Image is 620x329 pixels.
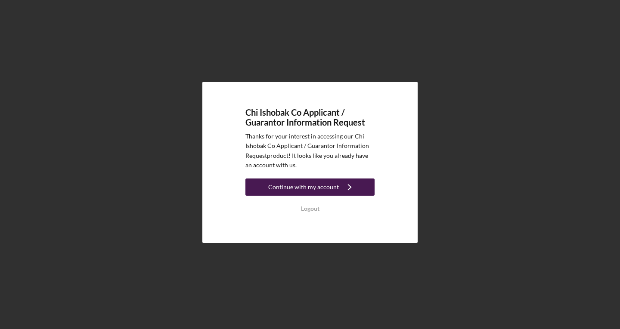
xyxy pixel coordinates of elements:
button: Continue with my account [245,178,375,196]
h4: Chi Ishobak Co Applicant / Guarantor Information Request [245,108,375,127]
div: Logout [301,200,319,217]
button: Logout [245,200,375,217]
p: Thanks for your interest in accessing our Chi Ishobak Co Applicant / Guarantor Information Reques... [245,132,375,170]
a: Continue with my account [245,178,375,198]
div: Continue with my account [268,178,339,196]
